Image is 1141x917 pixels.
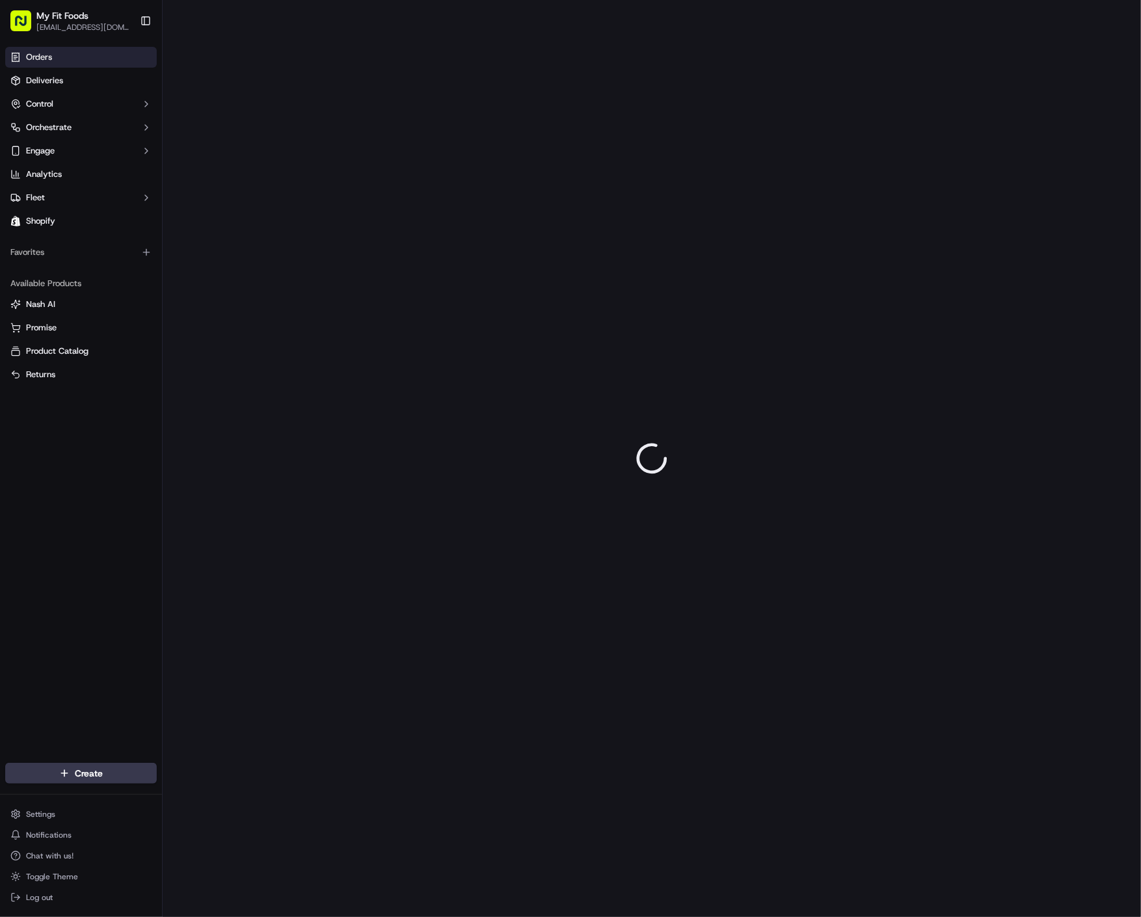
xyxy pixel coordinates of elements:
[10,216,21,226] img: Shopify logo
[5,5,135,36] button: My Fit Foods[EMAIL_ADDRESS][DOMAIN_NAME]
[26,851,74,861] span: Chat with us!
[5,341,157,362] button: Product Catalog
[5,888,157,907] button: Log out
[26,122,72,133] span: Orchestrate
[26,369,55,380] span: Returns
[26,892,53,903] span: Log out
[26,871,78,882] span: Toggle Theme
[5,140,157,161] button: Engage
[26,98,53,110] span: Control
[5,294,157,315] button: Nash AI
[26,192,45,204] span: Fleet
[26,145,55,157] span: Engage
[36,22,129,33] button: [EMAIL_ADDRESS][DOMAIN_NAME]
[10,322,152,334] a: Promise
[5,805,157,823] button: Settings
[5,117,157,138] button: Orchestrate
[5,364,157,385] button: Returns
[5,211,157,232] a: Shopify
[26,809,55,819] span: Settings
[5,164,157,185] a: Analytics
[5,94,157,114] button: Control
[10,345,152,357] a: Product Catalog
[26,299,55,310] span: Nash AI
[5,187,157,208] button: Fleet
[26,75,63,86] span: Deliveries
[26,322,57,334] span: Promise
[26,51,52,63] span: Orders
[75,767,103,780] span: Create
[26,168,62,180] span: Analytics
[5,868,157,886] button: Toggle Theme
[26,345,88,357] span: Product Catalog
[5,826,157,844] button: Notifications
[5,70,157,91] a: Deliveries
[5,317,157,338] button: Promise
[5,763,157,784] button: Create
[36,9,88,22] button: My Fit Foods
[5,47,157,68] a: Orders
[26,215,55,227] span: Shopify
[10,369,152,380] a: Returns
[5,242,157,263] div: Favorites
[5,847,157,865] button: Chat with us!
[10,299,152,310] a: Nash AI
[5,273,157,294] div: Available Products
[26,830,72,840] span: Notifications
